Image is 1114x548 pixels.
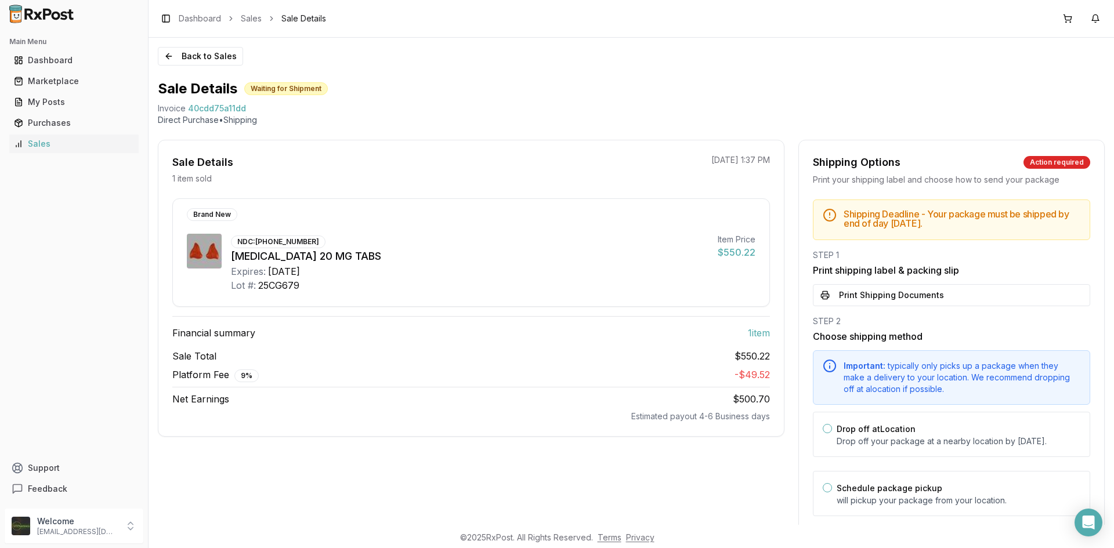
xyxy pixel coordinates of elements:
div: Dashboard [14,55,134,66]
a: Sales [9,133,139,154]
div: 9 % [234,369,259,382]
label: Drop off at Location [837,424,916,434]
div: Waiting for Shipment [244,82,328,95]
p: Welcome [37,516,118,527]
a: Purchases [9,112,139,133]
span: Feedback [28,483,67,495]
img: Xarelto 20 MG TABS [187,234,222,268]
div: [MEDICAL_DATA] 20 MG TABS [231,248,708,264]
span: 1 item [748,326,770,340]
div: Shipping Options [813,154,900,170]
div: STEP 1 [813,249,1090,261]
button: Back to Sales [158,47,243,66]
div: Purchases [14,117,134,129]
button: My Posts [5,93,143,111]
p: Direct Purchase • Shipping [158,114,1105,126]
span: Sale Total [172,349,216,363]
a: Marketplace [9,71,139,92]
p: 1 item sold [172,173,212,184]
p: [DATE] 1:37 PM [711,154,770,166]
div: My Posts [14,96,134,108]
button: Purchases [5,114,143,132]
h1: Sale Details [158,79,237,98]
a: My Posts [9,92,139,112]
div: 25CG679 [258,278,299,292]
div: Marketplace [14,75,134,87]
a: Dashboard [179,13,221,24]
a: Terms [598,532,621,542]
span: Platform Fee [172,368,259,382]
h3: Print shipping label & packing slip [813,263,1090,277]
label: Schedule package pickup [837,483,942,493]
span: $500.70 [733,393,770,405]
span: Sale Details [281,13,326,24]
div: Print your shipping label and choose how to send your package [813,174,1090,186]
div: Invoice [158,103,186,114]
div: Sales [14,138,134,150]
img: User avatar [12,517,30,535]
span: Important: [844,361,885,371]
h2: Main Menu [9,37,139,46]
button: Sales [5,135,143,153]
div: STEP 2 [813,315,1090,327]
span: Net Earnings [172,392,229,406]
div: typically only picks up a package when they make a delivery to your location. We recommend droppi... [844,360,1080,395]
p: Drop off your package at a nearby location by [DATE] . [837,436,1080,447]
button: Support [5,458,143,478]
p: [EMAIL_ADDRESS][DOMAIN_NAME] [37,527,118,536]
div: Estimated payout 4-6 Business days [172,411,770,422]
div: Brand New [187,208,237,221]
h3: Choose shipping method [813,329,1090,343]
span: 40cdd75a11dd [188,103,246,114]
button: Feedback [5,478,143,499]
img: RxPost Logo [5,5,79,23]
div: $550.22 [718,245,755,259]
h5: Shipping Deadline - Your package must be shipped by end of day [DATE] . [844,209,1080,228]
div: Sale Details [172,154,233,170]
div: Expires: [231,264,266,278]
div: Open Intercom Messenger [1075,509,1102,536]
a: Sales [241,13,262,24]
p: will pickup your package from your location. [837,495,1080,506]
div: Lot #: [231,278,256,292]
button: Dashboard [5,51,143,70]
div: [DATE] [268,264,300,278]
span: - $49.52 [735,369,770,380]
nav: breadcrumb [179,13,326,24]
button: Marketplace [5,72,143,90]
span: $550.22 [735,349,770,363]
div: NDC: [PHONE_NUMBER] [231,235,325,248]
a: Privacy [626,532,654,542]
div: Item Price [718,234,755,245]
a: Dashboard [9,50,139,71]
span: Financial summary [172,326,255,340]
div: Action required [1023,156,1090,169]
button: Print Shipping Documents [813,284,1090,306]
